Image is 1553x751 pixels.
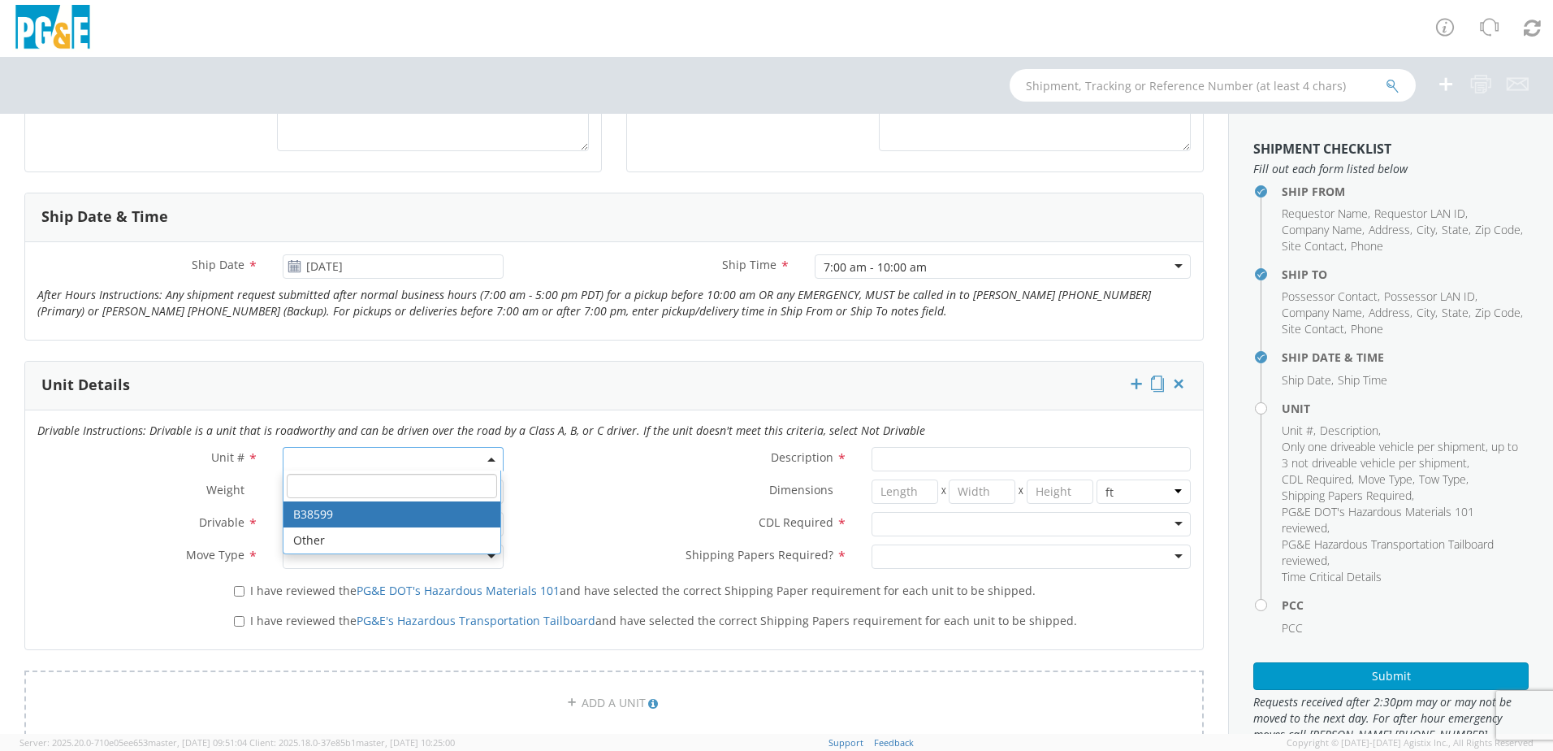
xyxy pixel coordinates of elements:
[1282,599,1529,611] h4: PCC
[686,547,833,562] span: Shipping Papers Required?
[771,449,833,465] span: Description
[1442,222,1471,238] li: ,
[249,736,455,749] span: Client: 2025.18.0-37e85b1
[1417,305,1438,321] li: ,
[357,613,595,628] a: PG&E's Hazardous Transportation Tailboard
[1282,321,1347,337] li: ,
[234,586,244,597] input: I have reviewed thePG&E DOT's Hazardous Materials 101and have selected the correct Shipping Paper...
[874,736,914,749] a: Feedback
[824,259,927,276] div: 7:00 am - 10:00 am
[1282,222,1365,238] li: ,
[1282,439,1525,471] li: ,
[1282,372,1334,389] li: ,
[1282,402,1529,415] h4: Unit
[1417,222,1435,237] span: City
[250,583,1036,598] span: I have reviewed the and have selected the correct Shipping Paper requirement for each unit to be ...
[250,613,1077,628] span: I have reviewed the and have selected the correct Shipping Papers requirement for each unit to be...
[1282,423,1313,438] span: Unit #
[949,480,1015,504] input: Width
[938,480,950,504] span: X
[41,377,130,393] h3: Unit Details
[1282,504,1474,536] span: PG&E DOT's Hazardous Materials 101 reviewed
[199,514,244,530] span: Drivable
[1384,289,1475,304] span: Possessor LAN ID
[1282,305,1362,320] span: Company Name
[148,736,247,749] span: master, [DATE] 09:51:04
[1282,488,1412,503] span: Shipping Papers Required
[1282,206,1368,221] span: Requestor Name
[1338,372,1387,388] span: Ship Time
[12,5,93,53] img: pge-logo-06675f144f4cfa6a6814.png
[1282,569,1382,584] span: Time Critical Details
[759,514,833,530] span: CDL Required
[1282,206,1370,222] li: ,
[1015,480,1027,504] span: X
[1253,694,1529,743] span: Requests received after 2:30pm may or may not be moved to the next day. For after hour emergency ...
[1282,504,1525,536] li: ,
[1282,289,1380,305] li: ,
[1442,305,1469,320] span: State
[1010,69,1416,102] input: Shipment, Tracking or Reference Number (at least 4 chars)
[1282,268,1529,280] h4: Ship To
[872,480,938,504] input: Length
[1369,222,1412,238] li: ,
[1282,471,1354,488] li: ,
[234,616,244,627] input: I have reviewed thePG&E's Hazardous Transportation Tailboardand have selected the correct Shippin...
[19,736,247,749] span: Server: 2025.20.0-710e05ee653
[1282,289,1378,304] span: Possessor Contact
[356,736,455,749] span: master, [DATE] 10:25:00
[1369,305,1410,320] span: Address
[1374,206,1468,222] li: ,
[1282,321,1344,336] span: Site Contact
[37,287,1151,319] i: After Hours Instructions: Any shipment request submitted after normal business hours (7:00 am - 5...
[1027,480,1093,504] input: Height
[1351,238,1383,254] span: Phone
[1287,736,1534,749] span: Copyright © [DATE]-[DATE] Agistix Inc., All Rights Reserved
[1282,423,1316,439] li: ,
[1253,161,1529,177] span: Fill out each form listed below
[1282,488,1414,504] li: ,
[1419,471,1469,488] li: ,
[1419,471,1466,487] span: Tow Type
[1475,222,1521,237] span: Zip Code
[357,583,560,598] a: PG&E DOT's Hazardous Materials 101
[24,671,1204,736] a: ADD A UNIT
[1475,305,1521,320] span: Zip Code
[1384,289,1477,305] li: ,
[1253,140,1391,158] strong: Shipment Checklist
[1282,351,1529,363] h4: Ship Date & Time
[1320,423,1381,439] li: ,
[192,257,244,272] span: Ship Date
[1417,222,1438,238] li: ,
[37,423,925,438] i: Drivable Instructions: Drivable is a unit that is roadworthy and can be driven over the road by a...
[1475,222,1523,238] li: ,
[1320,423,1378,438] span: Description
[1417,305,1435,320] span: City
[283,527,500,553] li: Other
[1369,222,1410,237] span: Address
[1282,238,1347,254] li: ,
[1282,185,1529,198] h4: Ship From
[1282,620,1303,636] span: PCC
[1282,238,1344,254] span: Site Contact
[1282,372,1331,388] span: Ship Date
[1442,305,1471,321] li: ,
[1253,662,1529,690] button: Submit
[828,736,863,749] a: Support
[1369,305,1412,321] li: ,
[722,257,776,272] span: Ship Time
[1442,222,1469,237] span: State
[186,547,244,562] span: Move Type
[1351,321,1383,336] span: Phone
[1282,439,1518,471] span: Only one driveable vehicle per shipment, up to 3 not driveable vehicle per shipment
[1282,536,1525,569] li: ,
[41,209,168,225] h3: Ship Date & Time
[769,482,833,497] span: Dimensions
[1282,536,1494,568] span: PG&E Hazardous Transportation Tailboard reviewed
[1282,222,1362,237] span: Company Name
[1282,471,1352,487] span: CDL Required
[1475,305,1523,321] li: ,
[1282,305,1365,321] li: ,
[206,482,244,497] span: Weight
[211,449,244,465] span: Unit #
